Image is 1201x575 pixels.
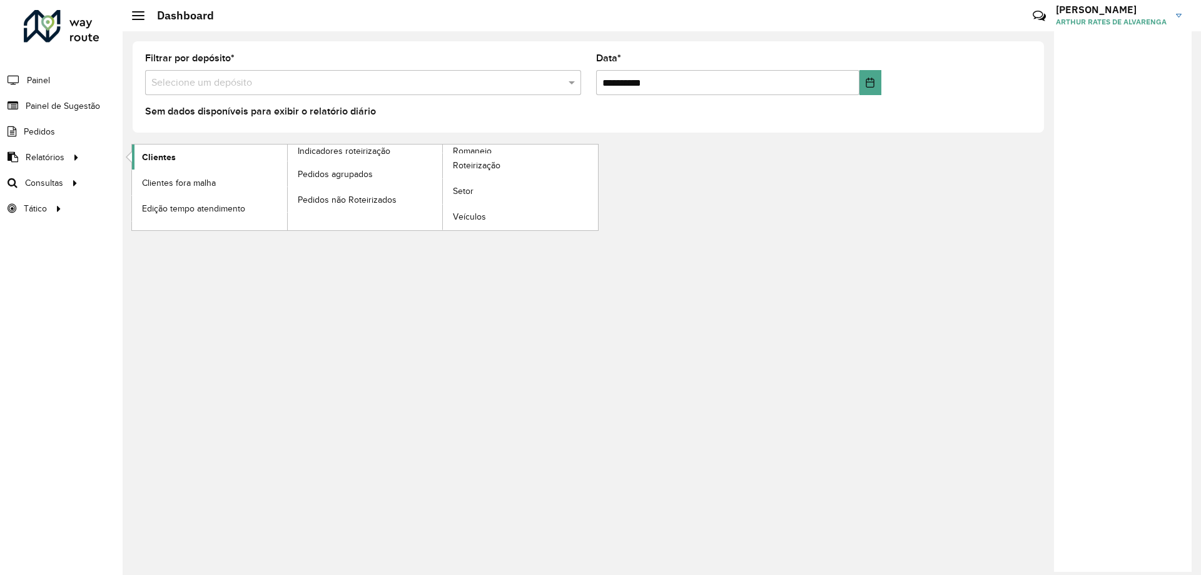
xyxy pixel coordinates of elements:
span: Veículos [453,210,486,223]
span: Painel de Sugestão [26,99,100,113]
span: Pedidos não Roteirizados [298,193,397,206]
a: Clientes [132,145,287,170]
a: Contato Rápido [1026,3,1053,29]
a: Pedidos agrupados [288,161,443,186]
span: Romaneio [453,145,492,158]
a: Roteirização [443,153,598,178]
span: Relatórios [26,151,64,164]
a: Pedidos não Roteirizados [288,187,443,212]
span: ARTHUR RATES DE ALVARENGA [1056,16,1167,28]
h3: [PERSON_NAME] [1056,4,1167,16]
span: Pedidos [24,125,55,138]
a: Indicadores roteirização [132,145,443,230]
a: Setor [443,179,598,204]
label: Filtrar por depósito [145,51,235,66]
button: Choose Date [859,70,881,95]
a: Clientes fora malha [132,170,287,195]
span: Consultas [25,176,63,190]
span: Pedidos agrupados [298,168,373,181]
span: Indicadores roteirização [298,145,390,158]
span: Clientes fora malha [142,176,216,190]
span: Painel [27,74,50,87]
span: Edição tempo atendimento [142,202,245,215]
h2: Dashboard [144,9,214,23]
span: Clientes [142,151,176,164]
span: Roteirização [453,159,500,172]
a: Romaneio [288,145,599,230]
span: Setor [453,185,474,198]
a: Edição tempo atendimento [132,196,287,221]
label: Data [596,51,621,66]
a: Veículos [443,205,598,230]
label: Sem dados disponíveis para exibir o relatório diário [145,104,376,119]
span: Tático [24,202,47,215]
